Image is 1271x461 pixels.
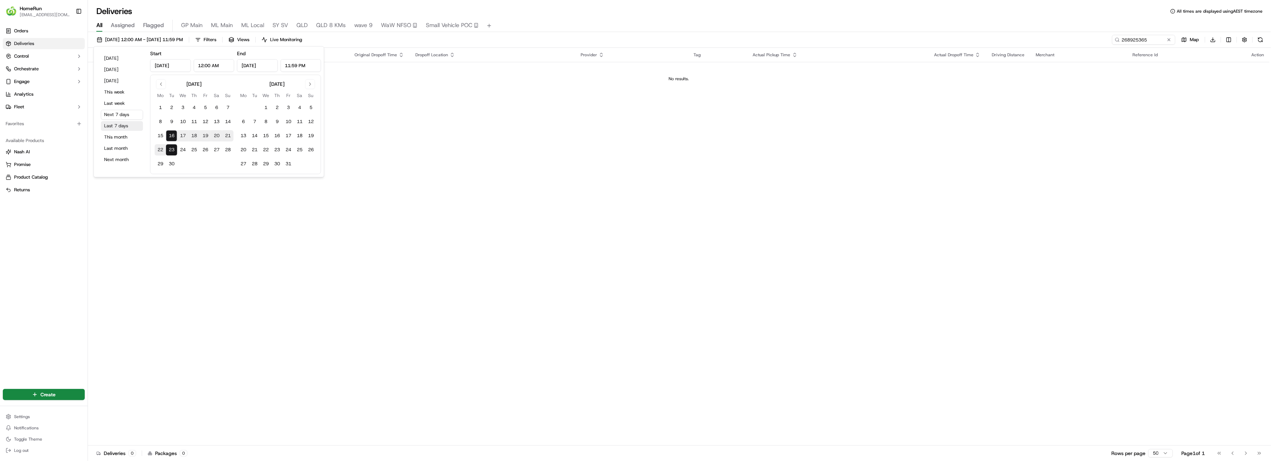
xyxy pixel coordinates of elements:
[272,158,283,169] button: 30
[156,79,166,89] button: Go to previous month
[934,52,973,58] span: Actual Dropoff Time
[272,116,283,127] button: 9
[3,89,85,100] a: Analytics
[283,130,294,141] button: 17
[204,37,216,43] span: Filters
[101,155,143,165] button: Next month
[3,118,85,129] div: Favorites
[238,144,249,155] button: 20
[211,130,222,141] button: 20
[166,92,177,99] th: Tuesday
[3,159,85,170] button: Promise
[200,116,211,127] button: 12
[14,174,48,180] span: Product Catalog
[1111,450,1145,457] p: Rows per page
[1133,52,1158,58] span: Reference Id
[222,102,234,113] button: 7
[237,37,249,43] span: Views
[249,92,260,99] th: Tuesday
[3,389,85,400] button: Create
[225,35,253,45] button: Views
[272,144,283,155] button: 23
[272,102,283,113] button: 2
[992,52,1024,58] span: Driving Distance
[101,110,143,120] button: Next 7 days
[1178,35,1202,45] button: Map
[14,425,39,431] span: Notifications
[101,53,143,63] button: [DATE]
[166,144,177,155] button: 23
[111,21,135,30] span: Assigned
[3,101,85,113] button: Fleet
[581,52,597,58] span: Provider
[294,130,305,141] button: 18
[211,92,222,99] th: Saturday
[166,158,177,169] button: 30
[294,116,305,127] button: 11
[155,116,166,127] button: 8
[273,21,288,30] span: SY SV
[177,130,189,141] button: 17
[3,184,85,196] button: Returns
[260,116,272,127] button: 8
[283,102,294,113] button: 3
[166,130,177,141] button: 16
[3,63,85,75] button: Orchestrate
[166,116,177,127] button: 9
[14,149,30,155] span: Nash AI
[260,144,272,155] button: 22
[6,161,82,168] a: Promise
[283,116,294,127] button: 10
[415,52,448,58] span: Dropoff Location
[354,21,372,30] span: wave 9
[148,450,187,457] div: Packages
[222,144,234,155] button: 28
[1181,450,1205,457] div: Page 1 of 1
[101,87,143,97] button: This week
[14,28,28,34] span: Orders
[166,102,177,113] button: 2
[249,158,260,169] button: 28
[189,102,200,113] button: 4
[192,35,219,45] button: Filters
[3,434,85,444] button: Toggle Theme
[280,59,321,72] input: Time
[272,92,283,99] th: Thursday
[237,59,278,72] input: Date
[283,92,294,99] th: Friday
[96,21,102,30] span: All
[355,52,397,58] span: Original Dropoff Time
[177,92,189,99] th: Wednesday
[193,59,234,72] input: Time
[101,98,143,108] button: Last week
[96,6,132,17] h1: Deliveries
[40,391,56,398] span: Create
[1190,37,1199,43] span: Map
[222,130,234,141] button: 21
[189,116,200,127] button: 11
[177,144,189,155] button: 24
[238,116,249,127] button: 6
[283,144,294,155] button: 24
[753,52,791,58] span: Actual Pickup Time
[128,450,136,456] div: 0
[260,92,272,99] th: Wednesday
[150,50,161,57] label: Start
[155,92,166,99] th: Monday
[14,414,30,420] span: Settings
[20,12,70,18] button: [EMAIL_ADDRESS][DOMAIN_NAME]
[305,130,317,141] button: 19
[101,132,143,142] button: This month
[3,412,85,422] button: Settings
[305,144,317,155] button: 26
[272,130,283,141] button: 16
[101,76,143,86] button: [DATE]
[20,5,42,12] button: HomeRun
[283,158,294,169] button: 31
[181,21,203,30] span: GP Main
[1256,35,1265,45] button: Refresh
[1112,35,1175,45] input: Type to search
[260,130,272,141] button: 15
[260,102,272,113] button: 1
